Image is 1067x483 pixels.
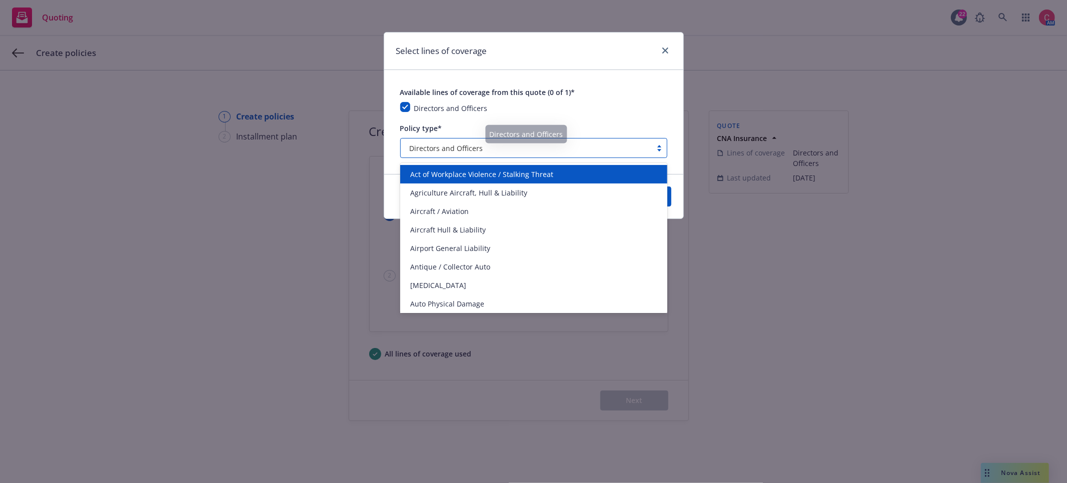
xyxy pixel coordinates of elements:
[410,206,469,216] span: Aircraft / Aviation
[410,298,484,309] span: Auto Physical Damage
[396,44,487,57] h1: Select lines of coverage
[659,44,671,56] a: close
[406,143,647,153] span: Directors and Officers
[400,87,575,97] span: Available lines of coverage from this quote (0 of 1)*
[410,143,483,153] span: Directors and Officers
[410,243,490,253] span: Airport General Liability
[400,123,442,133] span: Policy type*
[410,261,490,272] span: Antique / Collector Auto
[410,187,527,198] span: Agriculture Aircraft, Hull & Liability
[410,280,466,290] span: [MEDICAL_DATA]
[414,103,488,113] span: Directors and Officers
[410,169,553,179] span: Act of Workplace Violence / Stalking Threat
[410,224,486,235] span: Aircraft Hull & Liability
